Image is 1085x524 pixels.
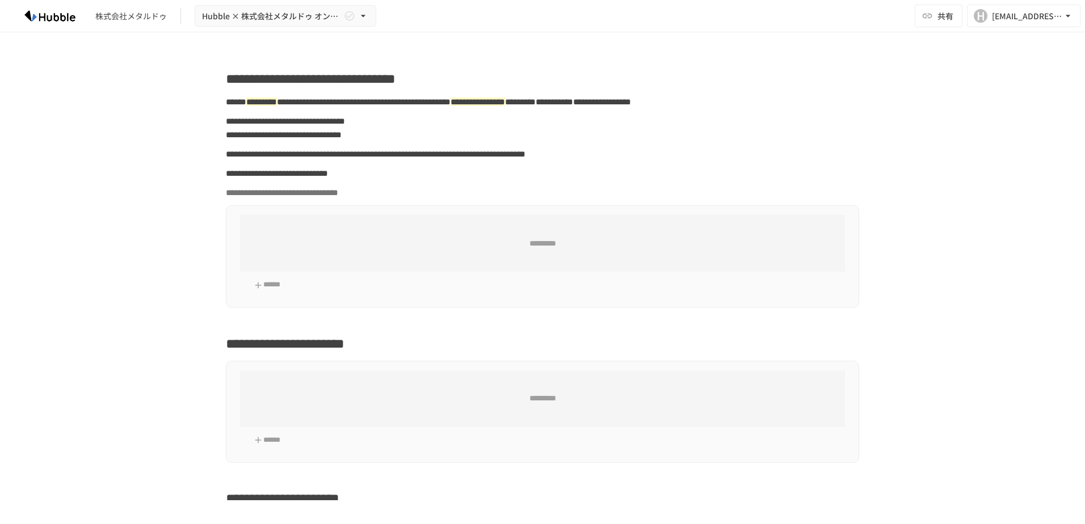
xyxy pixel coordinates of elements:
[14,7,86,25] img: HzDRNkGCf7KYO4GfwKnzITak6oVsp5RHeZBEM1dQFiQ
[95,10,167,22] div: 株式会社メタルドゥ
[915,5,962,27] button: 共有
[992,9,1062,23] div: [EMAIL_ADDRESS][DOMAIN_NAME]
[974,9,987,23] div: H
[937,10,953,22] span: 共有
[967,5,1080,27] button: H[EMAIL_ADDRESS][DOMAIN_NAME]
[202,9,342,23] span: Hubble × 株式会社メタルドゥ オンボーディングプロジェクト
[195,5,376,27] button: Hubble × 株式会社メタルドゥ オンボーディングプロジェクト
